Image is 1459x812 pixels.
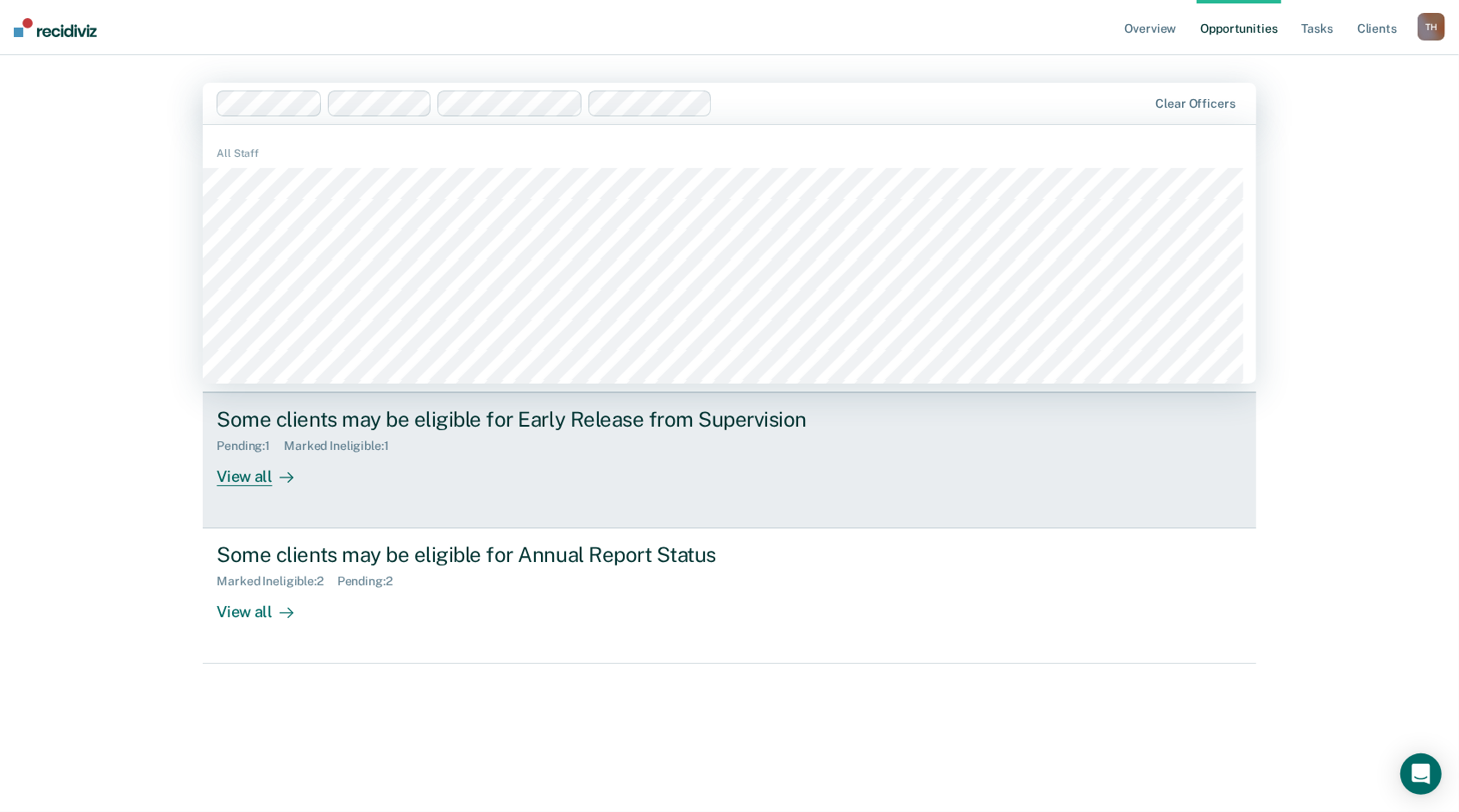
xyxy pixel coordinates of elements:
[284,439,402,453] div: Marked Ineligible : 1
[217,574,336,589] div: Marked Ineligible : 2
[203,528,1255,664] a: Some clients may be eligible for Annual Report StatusMarked Ineligible:2Pending:2View all
[337,574,406,589] div: Pending : 2
[203,146,1255,161] div: All Staff
[1156,97,1236,111] div: Clear officers
[217,407,822,432] div: Some clients may be eligible for Early Release from Supervision
[217,589,313,622] div: View all
[217,453,313,486] div: View all
[217,542,822,567] div: Some clients may be eligible for Annual Report Status
[14,18,97,37] img: Recidiviz
[1400,753,1442,795] div: Open Intercom Messenger
[1418,13,1445,41] div: T H
[203,392,1255,528] a: Some clients may be eligible for Early Release from SupervisionPending:1Marked Ineligible:1View all
[1418,13,1445,41] button: TH
[217,439,284,453] div: Pending : 1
